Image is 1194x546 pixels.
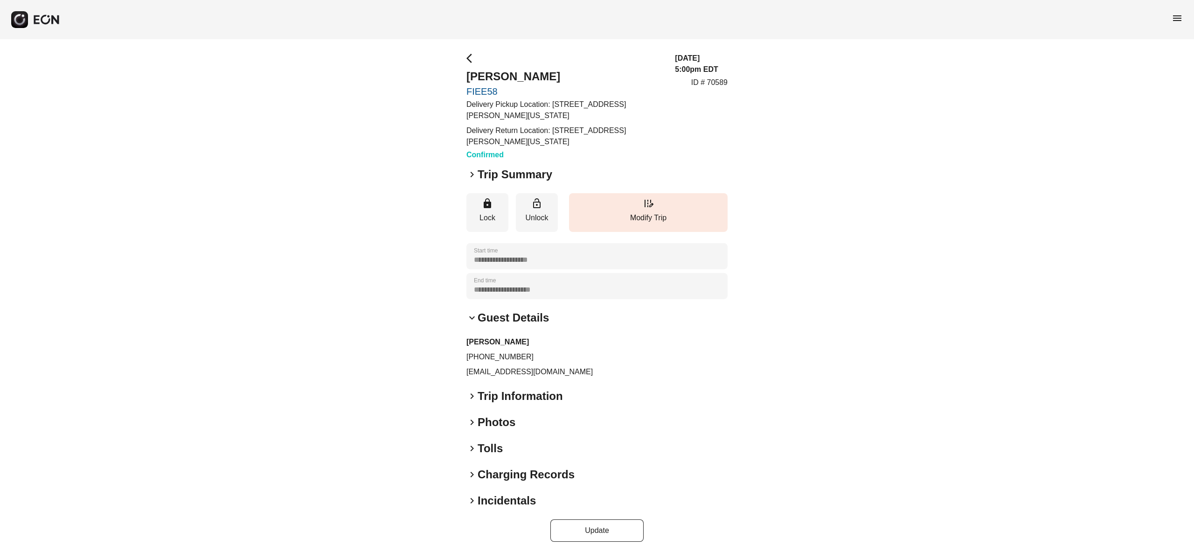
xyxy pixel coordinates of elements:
[691,77,728,88] p: ID # 70589
[466,336,728,348] h3: [PERSON_NAME]
[574,212,723,224] p: Modify Trip
[1172,13,1183,24] span: menu
[466,351,728,363] p: [PHONE_NUMBER]
[478,415,515,430] h2: Photos
[471,212,504,224] p: Lock
[531,198,542,209] span: lock_open
[466,495,478,506] span: keyboard_arrow_right
[482,198,493,209] span: lock
[478,389,563,404] h2: Trip Information
[466,443,478,454] span: keyboard_arrow_right
[466,391,478,402] span: keyboard_arrow_right
[466,169,478,180] span: keyboard_arrow_right
[466,417,478,428] span: keyboard_arrow_right
[466,125,664,147] p: Delivery Return Location: [STREET_ADDRESS][PERSON_NAME][US_STATE]
[675,53,728,75] h3: [DATE] 5:00pm EDT
[466,193,508,232] button: Lock
[466,149,664,161] h3: Confirmed
[478,467,575,482] h2: Charging Records
[478,310,549,325] h2: Guest Details
[569,193,728,232] button: Modify Trip
[478,441,503,456] h2: Tolls
[550,519,644,542] button: Update
[516,193,558,232] button: Unlock
[466,312,478,323] span: keyboard_arrow_down
[643,198,654,209] span: edit_road
[466,366,728,378] p: [EMAIL_ADDRESS][DOMAIN_NAME]
[521,212,553,224] p: Unlock
[478,167,552,182] h2: Trip Summary
[466,86,664,97] a: FIEE58
[466,53,478,64] span: arrow_back_ios
[466,469,478,480] span: keyboard_arrow_right
[466,99,664,121] p: Delivery Pickup Location: [STREET_ADDRESS][PERSON_NAME][US_STATE]
[466,69,664,84] h2: [PERSON_NAME]
[478,493,536,508] h2: Incidentals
